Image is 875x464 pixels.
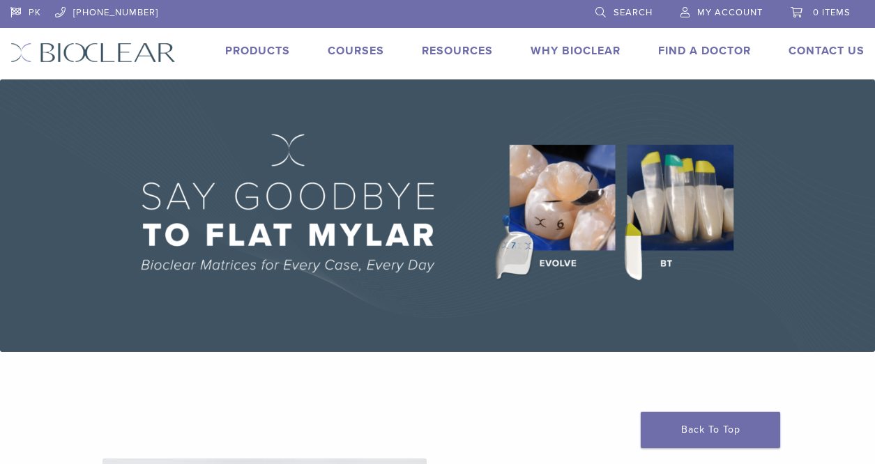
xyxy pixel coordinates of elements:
a: Courses [328,44,384,58]
a: Contact Us [789,44,865,58]
a: Find A Doctor [658,44,751,58]
a: Products [225,44,290,58]
a: Why Bioclear [531,44,621,58]
span: Search [614,7,653,18]
img: Bioclear [10,42,176,63]
span: My Account [697,7,763,18]
span: 0 items [813,7,851,18]
a: Back To Top [641,412,780,448]
a: Resources [422,44,493,58]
